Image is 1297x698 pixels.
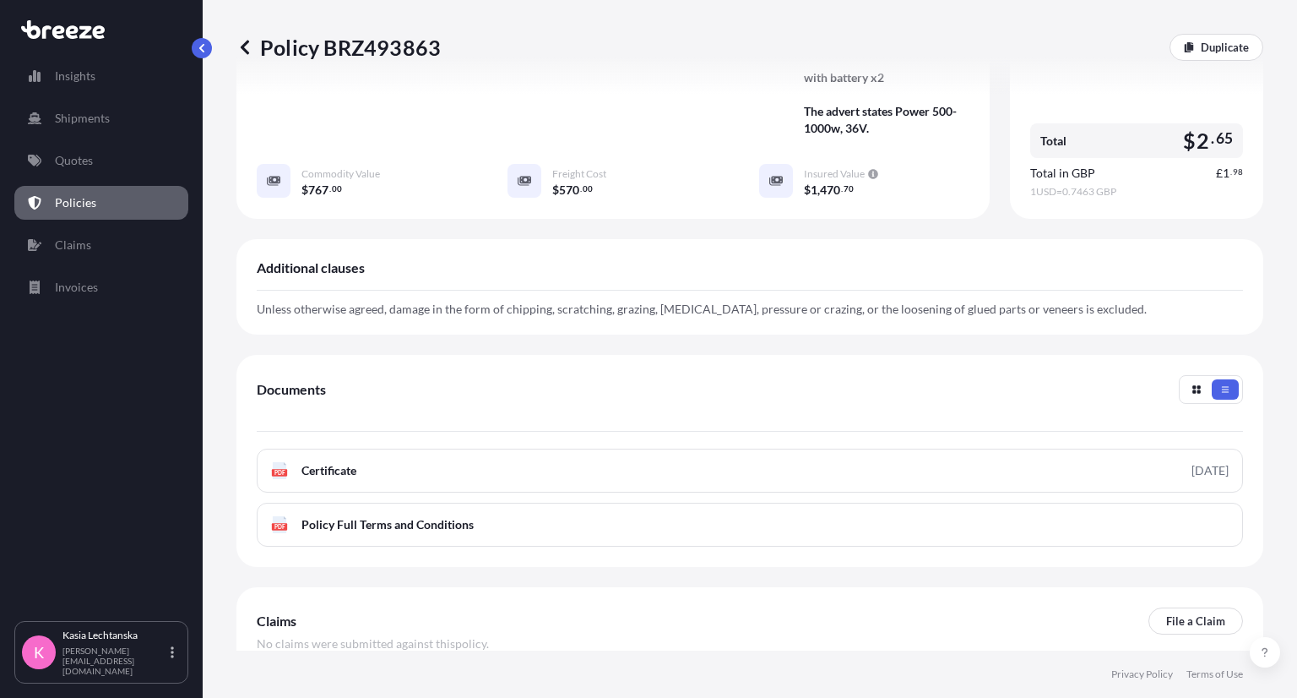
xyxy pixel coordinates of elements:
[236,34,441,61] p: Policy BRZ493863
[1216,167,1223,179] span: £
[1030,185,1243,199] span: 1 USD = 0.7463 GBP
[14,270,188,304] a: Invoices
[257,613,296,630] span: Claims
[804,184,811,196] span: $
[1169,34,1263,61] a: Duplicate
[14,59,188,93] a: Insights
[274,524,285,530] text: PDF
[257,302,1147,316] span: Unless otherwise agreed, damage in the form of chipping, scratching, grazing, [MEDICAL_DATA], pre...
[55,110,110,127] p: Shipments
[55,279,98,296] p: Invoices
[1216,134,1233,144] span: 65
[1111,668,1173,681] a: Privacy Policy
[1040,133,1066,150] span: Total
[841,186,843,192] span: .
[804,167,865,181] span: Insured Value
[1166,613,1225,630] p: File a Claim
[14,101,188,135] a: Shipments
[257,503,1243,547] a: PDFPolicy Full Terms and Conditions
[257,259,365,276] span: Additional clauses
[14,186,188,220] a: Policies
[34,644,44,661] span: K
[301,516,474,533] span: Policy Full Terms and Conditions
[1191,462,1229,479] div: [DATE]
[62,646,167,676] p: [PERSON_NAME][EMAIL_ADDRESS][DOMAIN_NAME]
[257,449,1243,493] a: PDFCertificate[DATE]
[62,629,167,642] p: Kasia Lechtanska
[308,184,328,196] span: 767
[1201,39,1249,56] p: Duplicate
[257,635,489,652] span: No claims were submitted against this policy .
[817,184,820,196] span: ,
[1148,608,1243,635] a: File a Claim
[1230,169,1232,175] span: .
[1233,169,1243,175] span: 98
[301,167,380,181] span: Commodity Value
[274,470,285,476] text: PDF
[332,186,342,192] span: 00
[811,184,817,196] span: 1
[559,184,579,196] span: 570
[552,184,559,196] span: $
[1186,668,1243,681] a: Terms of Use
[301,184,308,196] span: $
[301,462,356,479] span: Certificate
[583,186,593,192] span: 00
[55,194,96,211] p: Policies
[1197,130,1209,151] span: 2
[1030,165,1095,182] span: Total in GBP
[14,144,188,177] a: Quotes
[844,186,854,192] span: 70
[820,184,840,196] span: 470
[1223,167,1229,179] span: 1
[14,228,188,262] a: Claims
[55,152,93,169] p: Quotes
[55,68,95,85] p: Insights
[1211,134,1214,144] span: .
[580,186,582,192] span: .
[55,237,91,254] p: Claims
[257,381,326,398] span: Documents
[552,167,606,181] span: Freight Cost
[1183,130,1196,151] span: $
[329,186,331,192] span: .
